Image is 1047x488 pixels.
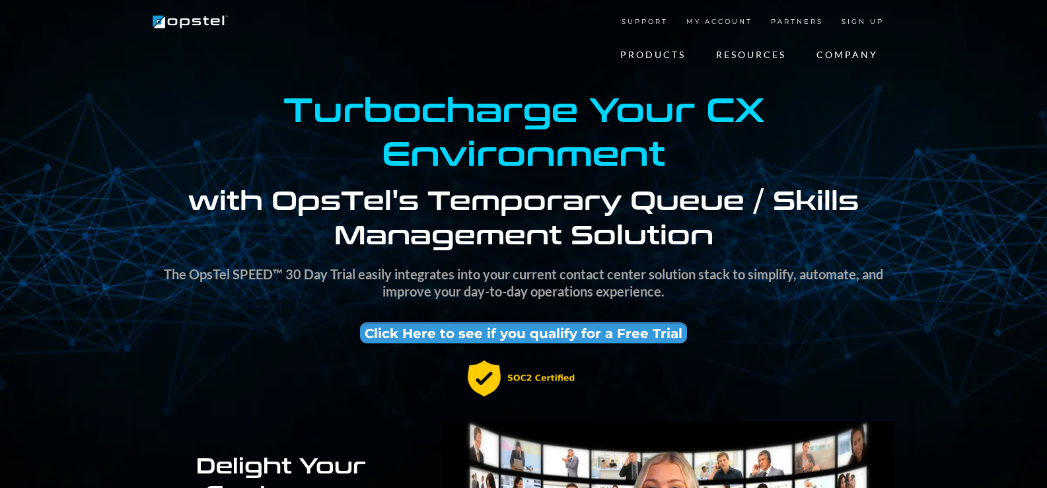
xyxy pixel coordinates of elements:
span: Click Here to see if you qualify for a Free Trial [365,326,682,341]
a: https://www.opstel.com/ [151,15,230,27]
img: Brand Logo [151,12,230,32]
a: MY ACCOUNT [677,9,762,36]
a: SUPPORT [612,9,677,36]
strong: with OpsTel's Temporary Queue / Skills Management Solution [188,180,859,252]
a: SIGN UP [832,9,893,36]
strong: The OpsTel SPEED™ 30 Day Trial easily integrates into your current contact center solution stack ... [164,266,883,299]
strong: Turbocharge Your CX [283,85,764,131]
a: RESOURCES [701,42,801,69]
a: COMPANY [801,42,893,69]
strong: Delight Your [196,450,366,479]
strong: Environment [382,128,665,175]
a: PRODUCTS [605,42,701,69]
a: Click Here to see if you qualify for a Free Trial [360,322,687,343]
a: PARTNERS [762,9,832,36]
